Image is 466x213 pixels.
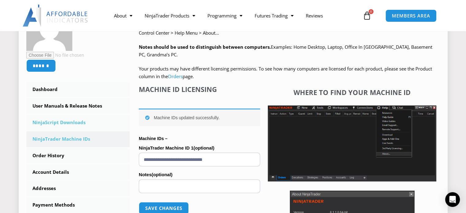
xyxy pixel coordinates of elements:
[138,9,201,23] a: NinjaTrader Products
[248,9,300,23] a: Futures Trading
[201,9,248,23] a: Programming
[445,192,460,207] div: Open Intercom Messenger
[385,10,437,22] a: MEMBERS AREA
[26,181,130,196] a: Addresses
[26,115,130,131] a: NinjaScript Downloads
[26,131,130,147] a: NinjaTrader Machine IDs
[108,9,361,23] nav: Menu
[139,66,432,80] span: Your products may have different licensing permissions. To see how many computers are licensed fo...
[354,7,381,25] a: 0
[193,145,214,150] span: (optional)
[23,5,89,27] img: LogoAI | Affordable Indicators – NinjaTrader
[26,164,130,180] a: Account Details
[139,143,260,153] label: NinjaTrader Machine ID 1
[26,197,130,213] a: Payment Methods
[139,108,260,126] div: Machine IDs updated successfully.
[26,148,130,164] a: Order History
[139,44,432,58] span: Examples: Home Desktop, Laptop, Office In [GEOGRAPHIC_DATA], Basement PC, Grandma’s PC.
[268,105,436,181] img: Screenshot 2025-01-17 1155544 | Affordable Indicators – NinjaTrader
[139,136,167,141] strong: Machine IDs –
[139,85,260,93] h4: Machine ID Licensing
[139,44,271,50] strong: Notes should be used to distinguish between computers.
[392,13,430,18] span: MEMBERS AREA
[268,88,436,96] h4: Where to find your Machine ID
[139,170,260,179] label: Notes
[300,9,329,23] a: Reviews
[168,73,183,79] a: Orders
[152,172,172,177] span: (optional)
[26,98,130,114] a: User Manuals & Release Notes
[108,9,138,23] a: About
[369,9,373,14] span: 0
[26,82,130,97] a: Dashboard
